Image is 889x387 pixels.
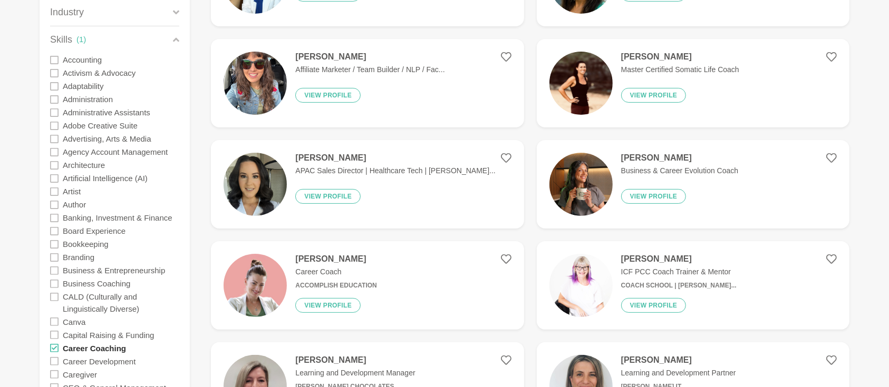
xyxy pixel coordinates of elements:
[295,165,495,176] p: APAC Sales Director | Healthcare Tech | [PERSON_NAME]...
[621,153,739,163] h4: [PERSON_NAME]
[63,198,86,211] label: Author
[50,33,72,47] p: Skills
[63,66,136,80] label: Activism & Advocacy
[63,132,151,145] label: Advertising, Arts & Media
[63,119,138,132] label: Adobe Creative Suite
[549,254,613,317] img: fce8846dfc9915dc30a9b5013df766b3f18915bb-3080x3838.jpg
[549,153,613,216] img: fe7ab7aea0f2f6a76be1256202acd1ba9d4e55c6-320x320.png
[295,189,361,204] button: View profile
[295,254,376,264] h4: [PERSON_NAME]
[295,298,361,313] button: View profile
[211,140,524,229] a: [PERSON_NAME]APAC Sales Director | Healthcare Tech | [PERSON_NAME]...View profile
[224,254,287,317] img: 48bdc3d85f4c96248843072106f2e77968ff7459-1080x1080.png
[63,251,94,264] label: Branding
[63,354,136,368] label: Career Development
[76,34,86,46] div: ( 1 )
[63,264,165,277] label: Business & Entrepreneurship
[295,282,376,290] h6: Accomplish Education
[621,298,687,313] button: View profile
[63,145,168,158] label: Agency Account Management
[63,185,81,198] label: Artist
[621,52,739,62] h4: [PERSON_NAME]
[63,106,150,119] label: Administrative Assistants
[63,158,105,172] label: Architecture
[537,39,849,127] a: [PERSON_NAME]Master Certified Somatic Life CoachView profile
[63,172,148,185] label: Artificial Intelligence (AI)
[295,88,361,103] button: View profile
[63,341,126,354] label: Career Coaching
[63,290,179,315] label: CALD (Culturally and Linguistically Diverse)
[621,165,739,176] p: Business & Career Evolution Coach
[549,52,613,115] img: 8db6cc805b1ca5f5fdd33356fe94b55f100628b6-1921x2796.jpg
[63,315,85,328] label: Canva
[621,189,687,204] button: View profile
[621,266,737,277] p: ICF PCC Coach Trainer & Mentor
[211,39,524,127] a: [PERSON_NAME]Affiliate Marketer / Team Builder / NLP / Fac...View profile
[295,368,415,379] p: Learning and Development Manager
[63,93,113,106] label: Administration
[224,153,287,216] img: 4124ccd70d25713a44a68cbbd747b6ef97030f0e-2880x2997.jpg
[63,368,97,381] label: Caregiver
[63,211,172,224] label: Banking, Investment & Finance
[295,153,495,163] h4: [PERSON_NAME]
[63,237,109,251] label: Bookkeeping
[63,277,130,290] label: Business Coaching
[211,241,524,330] a: [PERSON_NAME]Career CoachAccomplish EducationView profile
[621,282,737,290] h6: Coach School | [PERSON_NAME]...
[295,52,444,62] h4: [PERSON_NAME]
[63,328,154,341] label: Capital Raising & Funding
[63,80,104,93] label: Adaptability
[621,368,736,379] p: Learning and Development Partner
[295,266,376,277] p: Career Coach
[621,254,737,264] h4: [PERSON_NAME]
[63,53,102,66] label: Accounting
[537,140,849,229] a: [PERSON_NAME]Business & Career Evolution CoachView profile
[50,5,84,19] p: Industry
[295,355,415,365] h4: [PERSON_NAME]
[537,241,849,330] a: [PERSON_NAME]ICF PCC Coach Trainer & MentorCoach School | [PERSON_NAME]...View profile
[621,64,739,75] p: Master Certified Somatic Life Coach
[621,88,687,103] button: View profile
[224,52,287,115] img: 8006cefc193436637ce7790ebce8b5eedc87b901-3024x4032.jpg
[63,224,125,237] label: Board Experience
[295,64,444,75] p: Affiliate Marketer / Team Builder / NLP / Fac...
[621,355,736,365] h4: [PERSON_NAME]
